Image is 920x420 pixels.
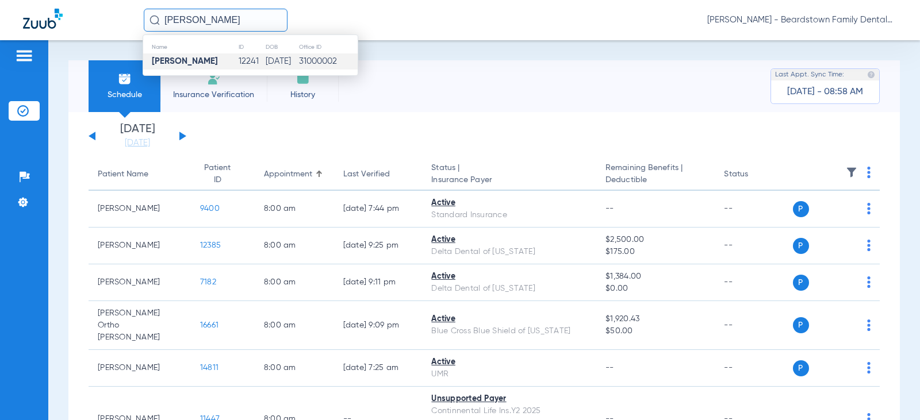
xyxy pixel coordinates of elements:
[200,162,246,186] div: Patient ID
[152,57,218,65] strong: [PERSON_NAME]
[793,360,809,376] span: P
[596,159,715,191] th: Remaining Benefits |
[605,313,706,325] span: $1,920.43
[715,228,792,264] td: --
[149,15,160,25] img: Search Icon
[605,364,614,372] span: --
[255,264,334,301] td: 8:00 AM
[867,167,871,178] img: group-dot-blue.svg
[264,168,312,180] div: Appointment
[15,49,33,63] img: hamburger-icon
[89,228,191,264] td: [PERSON_NAME]
[343,168,390,180] div: Last Verified
[265,53,298,70] td: [DATE]
[431,209,587,221] div: Standard Insurance
[431,174,587,186] span: Insurance Payer
[275,89,330,101] span: History
[431,405,587,417] div: Continnental Life Ins.Y2 2025
[238,41,265,53] th: ID
[867,71,875,79] img: last sync help info
[605,246,706,258] span: $175.00
[422,159,596,191] th: Status |
[98,168,182,180] div: Patient Name
[144,9,287,32] input: Search for patients
[98,168,148,180] div: Patient Name
[431,197,587,209] div: Active
[89,350,191,387] td: [PERSON_NAME]
[867,276,871,288] img: group-dot-blue.svg
[97,89,152,101] span: Schedule
[255,350,334,387] td: 8:00 AM
[298,53,358,70] td: 31000002
[431,393,587,405] div: Unsupported Payer
[431,271,587,283] div: Active
[143,41,238,53] th: Name
[793,275,809,291] span: P
[200,162,235,186] div: Patient ID
[334,264,423,301] td: [DATE] 9:11 PM
[169,89,258,101] span: Insurance Verification
[867,362,871,373] img: group-dot-blue.svg
[265,41,298,53] th: DOB
[334,350,423,387] td: [DATE] 7:25 AM
[715,301,792,350] td: --
[255,301,334,350] td: 8:00 AM
[238,53,265,70] td: 12241
[255,191,334,228] td: 8:00 AM
[605,283,706,295] span: $0.00
[707,14,897,26] span: [PERSON_NAME] - Beardstown Family Dental
[334,301,423,350] td: [DATE] 9:09 PM
[605,271,706,283] span: $1,384.00
[715,159,792,191] th: Status
[793,238,809,254] span: P
[200,278,216,286] span: 7182
[431,313,587,325] div: Active
[605,325,706,337] span: $50.00
[255,228,334,264] td: 8:00 AM
[431,234,587,246] div: Active
[867,319,871,331] img: group-dot-blue.svg
[867,240,871,251] img: group-dot-blue.svg
[89,301,191,350] td: [PERSON_NAME] Ortho [PERSON_NAME]
[605,234,706,246] span: $2,500.00
[793,317,809,333] span: P
[867,203,871,214] img: group-dot-blue.svg
[207,72,221,86] img: Manual Insurance Verification
[431,246,587,258] div: Delta Dental of [US_STATE]
[431,356,587,368] div: Active
[296,72,310,86] img: History
[334,228,423,264] td: [DATE] 9:25 PM
[715,264,792,301] td: --
[775,69,844,80] span: Last Appt. Sync Time:
[605,205,614,213] span: --
[787,86,863,98] span: [DATE] - 08:58 AM
[715,350,792,387] td: --
[343,168,413,180] div: Last Verified
[793,201,809,217] span: P
[715,191,792,228] td: --
[264,168,325,180] div: Appointment
[200,364,218,372] span: 14811
[103,124,172,149] li: [DATE]
[118,72,132,86] img: Schedule
[298,41,358,53] th: Office ID
[431,368,587,380] div: UMR
[846,167,857,178] img: filter.svg
[23,9,63,29] img: Zuub Logo
[431,325,587,337] div: Blue Cross Blue Shield of [US_STATE]
[103,137,172,149] a: [DATE]
[200,205,220,213] span: 9400
[89,264,191,301] td: [PERSON_NAME]
[334,191,423,228] td: [DATE] 7:44 PM
[89,191,191,228] td: [PERSON_NAME]
[200,321,218,329] span: 16661
[431,283,587,295] div: Delta Dental of [US_STATE]
[605,174,706,186] span: Deductible
[200,241,221,249] span: 12385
